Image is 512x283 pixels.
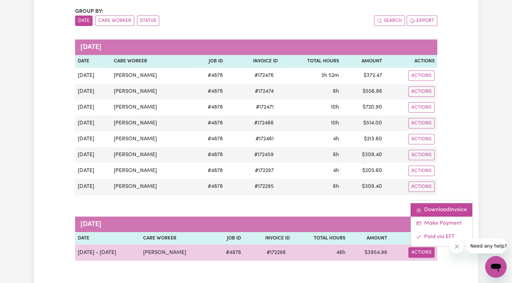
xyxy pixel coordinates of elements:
span: 4 hours [333,136,339,142]
span: 6 hours [333,152,339,158]
th: Amount [348,232,390,245]
button: Actions [408,102,435,113]
td: [PERSON_NAME] [140,245,213,261]
span: # 172295 [250,182,278,191]
span: # 172474 [251,87,278,95]
a: Make Payment [411,217,472,230]
td: [DATE] [75,179,111,195]
td: [PERSON_NAME] [111,163,192,179]
span: # 172459 [250,151,278,159]
td: [DATE] [75,100,111,115]
td: $ 556.86 [342,84,385,100]
caption: [DATE] [75,39,437,55]
th: Date [75,55,111,68]
td: [DATE] [75,115,111,131]
iframe: Button to launch messaging window [485,256,507,278]
th: Actions [385,55,437,68]
td: [DATE] [75,68,111,84]
td: [PERSON_NAME] [111,147,192,163]
button: Actions [408,86,435,97]
a: Download invoice #172296 [411,203,472,217]
th: Care Worker [140,232,213,245]
td: $ 3954.98 [348,245,390,261]
td: # 4878 [192,115,226,131]
span: # 172296 [263,249,290,257]
span: 46 hours [336,250,345,255]
td: [DATE] [75,147,111,163]
td: [PERSON_NAME] [111,68,192,84]
td: $ 720.90 [342,100,385,115]
td: $ 372.47 [342,68,385,84]
button: sort invoices by care worker [95,16,134,26]
th: Job ID [213,232,244,245]
span: # 172476 [250,72,278,80]
th: Total Hours [293,232,348,245]
button: Actions [408,166,435,176]
td: # 4878 [213,245,244,261]
button: sort invoices by date [75,16,93,26]
th: Invoice ID [244,232,293,245]
span: 4 hours [333,168,339,173]
span: 3 hours 52 minutes [321,73,339,78]
td: [DATE] - [DATE] [75,245,141,261]
button: sort invoices by paid status [137,16,159,26]
span: # 172471 [252,103,278,111]
span: # 172461 [251,135,278,143]
td: $ 308.40 [342,179,385,195]
th: Amount [342,55,385,68]
td: $ 213.60 [342,131,385,147]
span: 6 hours [333,184,339,189]
button: Actions [408,118,435,129]
button: Actions [408,150,435,160]
td: $ 205.60 [342,163,385,179]
button: Search [374,16,405,26]
th: Care Worker [111,55,192,68]
span: Need any help? [4,5,41,10]
button: Export [407,16,437,26]
span: 6 hours [333,89,339,94]
td: [PERSON_NAME] [111,179,192,195]
td: [DATE] [75,84,111,100]
th: Invoice ID [226,55,280,68]
span: 10 hours [331,120,339,126]
td: # 4878 [192,131,226,147]
iframe: Message from company [466,238,507,253]
button: Actions [408,247,435,258]
th: Date [75,232,141,245]
td: $ 308.40 [342,147,385,163]
td: [PERSON_NAME] [111,100,192,115]
th: Total Hours [280,55,342,68]
button: Actions [408,70,435,81]
td: # 4878 [192,84,226,100]
td: $ 514.00 [342,115,385,131]
caption: [DATE] [75,217,437,232]
td: [DATE] [75,131,111,147]
td: [DATE] [75,163,111,179]
td: [PERSON_NAME] [111,115,192,131]
iframe: Close message [450,240,464,253]
button: Actions [408,134,435,144]
td: [PERSON_NAME] [111,84,192,100]
div: Actions [410,200,473,247]
td: # 4878 [192,68,226,84]
span: 10 hours [331,105,339,110]
th: Actions [390,232,437,245]
span: Group by: [75,9,103,14]
td: # 4878 [192,147,226,163]
td: [PERSON_NAME] [111,131,192,147]
td: # 4878 [192,179,226,195]
td: # 4878 [192,100,226,115]
th: Job ID [192,55,226,68]
td: # 4878 [192,163,226,179]
span: # 172297 [251,167,278,175]
a: Mark invoice #172296 as paid via EFT [411,230,472,244]
button: Actions [408,181,435,192]
span: # 172466 [250,119,278,127]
